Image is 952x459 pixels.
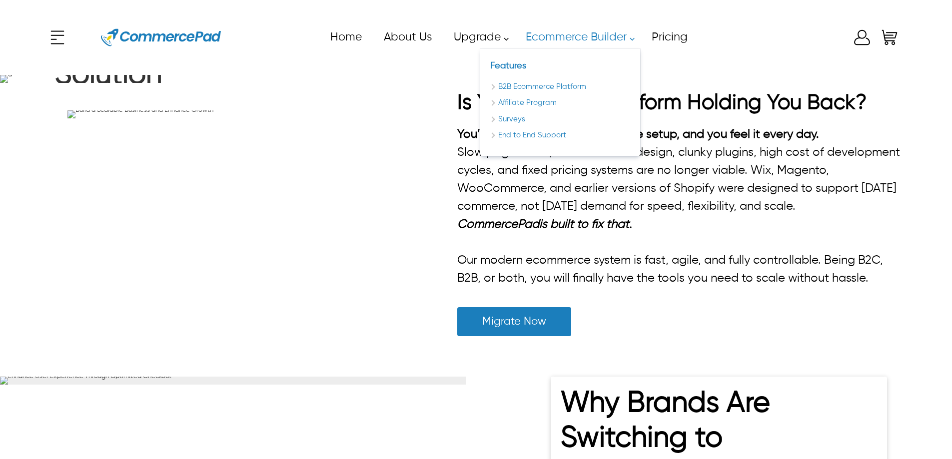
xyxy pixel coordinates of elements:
[457,128,819,140] strong: You’ve outgrown your ecommerce setup, and you feel it every day.
[67,110,213,118] img: Build a Scalable Business and Enhance Growth
[457,143,905,215] p: Slow page loads, old-fashioned design, clunky plugins, high cost of development cycles, and fixed...
[539,218,632,230] em: is built to fix that.
[92,15,229,60] a: Website Logo for Commerce Pad
[67,110,417,118] a: Build a Scalable Business and Enhance Growth
[372,26,442,48] a: About Us
[490,97,630,109] a: Affiliate Program
[319,26,372,48] a: Home
[640,26,698,48] a: Pricing
[457,251,905,287] p: Our modern ecommerce system is fast, agile, and fully controllable. Being B2C, B2B, or both, you ...
[490,114,630,125] a: Surveys
[457,92,867,113] strong: Is Your Current Platform Holding You Back?
[490,130,630,141] a: End to End Support
[457,218,539,230] a: CommercePad
[880,27,900,47] a: Shopping Cart
[442,26,514,48] a: Upgrade
[514,26,640,48] a: Ecommerce Builder
[457,307,571,336] a: Migrate Now
[490,81,630,93] a: B2B Ecommerce Platform
[101,15,221,60] img: Website Logo for Commerce Pad
[490,61,526,70] a: Features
